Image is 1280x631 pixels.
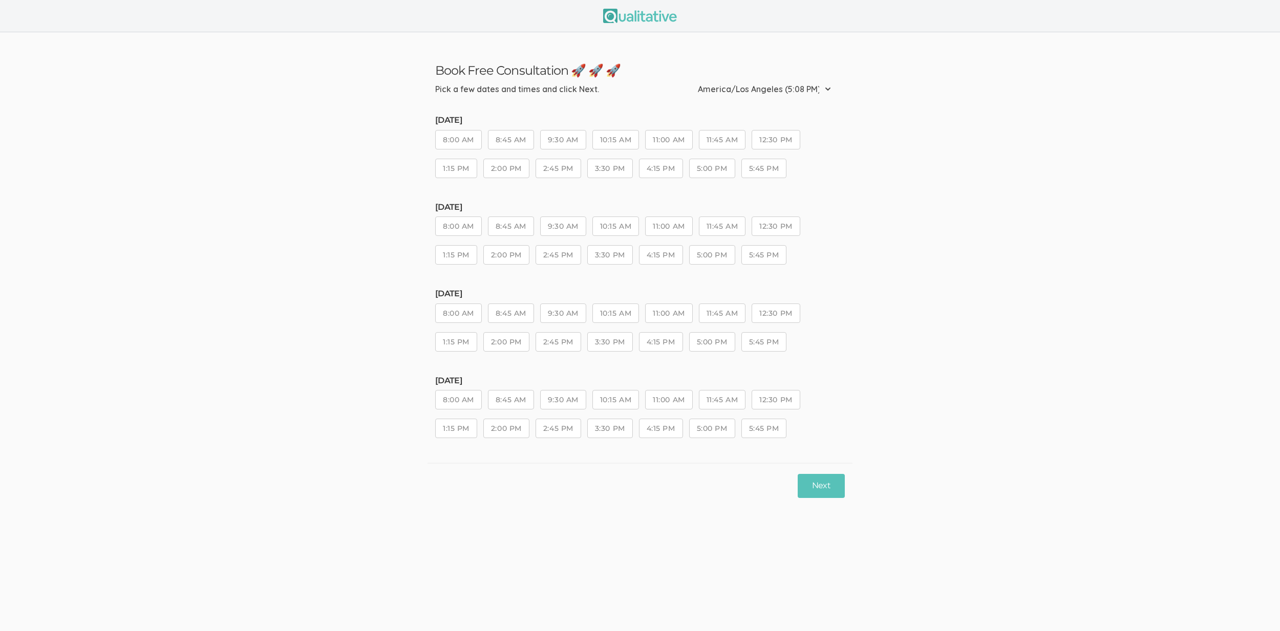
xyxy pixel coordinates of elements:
[592,303,639,323] button: 10:15 AM
[645,303,692,323] button: 11:00 AM
[592,130,639,149] button: 10:15 AM
[540,303,586,323] button: 9:30 AM
[435,83,599,95] div: Pick a few dates and times and click Next.
[435,245,477,265] button: 1:15 PM
[540,130,586,149] button: 9:30 AM
[587,332,633,352] button: 3:30 PM
[540,216,586,236] button: 9:30 AM
[699,130,745,149] button: 11:45 AM
[435,303,482,323] button: 8:00 AM
[536,159,581,178] button: 2:45 PM
[488,216,534,236] button: 8:45 AM
[699,390,745,409] button: 11:45 AM
[689,332,735,352] button: 5:00 PM
[689,159,735,178] button: 5:00 PM
[488,390,534,409] button: 8:45 AM
[639,332,683,352] button: 4:15 PM
[536,332,581,352] button: 2:45 PM
[639,159,683,178] button: 4:15 PM
[488,303,534,323] button: 8:45 AM
[435,376,845,385] h5: [DATE]
[752,390,800,409] button: 12:30 PM
[689,245,735,265] button: 5:00 PM
[435,216,482,236] button: 8:00 AM
[741,159,787,178] button: 5:45 PM
[483,159,529,178] button: 2:00 PM
[699,216,745,236] button: 11:45 AM
[435,63,845,78] h3: Book Free Consultation 🚀 🚀 🚀
[435,332,477,352] button: 1:15 PM
[592,390,639,409] button: 10:15 AM
[639,419,683,438] button: 4:15 PM
[483,419,529,438] button: 2:00 PM
[435,203,845,212] h5: [DATE]
[699,303,745,323] button: 11:45 AM
[483,332,529,352] button: 2:00 PM
[587,245,633,265] button: 3:30 PM
[645,216,692,236] button: 11:00 AM
[435,159,477,178] button: 1:15 PM
[689,419,735,438] button: 5:00 PM
[592,216,639,236] button: 10:15 AM
[645,130,692,149] button: 11:00 AM
[587,419,633,438] button: 3:30 PM
[752,216,800,236] button: 12:30 PM
[435,419,477,438] button: 1:15 PM
[645,390,692,409] button: 11:00 AM
[752,130,800,149] button: 12:30 PM
[435,390,482,409] button: 8:00 AM
[536,419,581,438] button: 2:45 PM
[603,9,677,23] img: Qualitative
[741,332,787,352] button: 5:45 PM
[741,245,787,265] button: 5:45 PM
[752,303,800,323] button: 12:30 PM
[536,245,581,265] button: 2:45 PM
[798,474,845,498] button: Next
[639,245,683,265] button: 4:15 PM
[540,390,586,409] button: 9:30 AM
[435,289,845,298] h5: [DATE]
[435,116,845,125] h5: [DATE]
[483,245,529,265] button: 2:00 PM
[488,130,534,149] button: 8:45 AM
[435,130,482,149] button: 8:00 AM
[741,419,787,438] button: 5:45 PM
[587,159,633,178] button: 3:30 PM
